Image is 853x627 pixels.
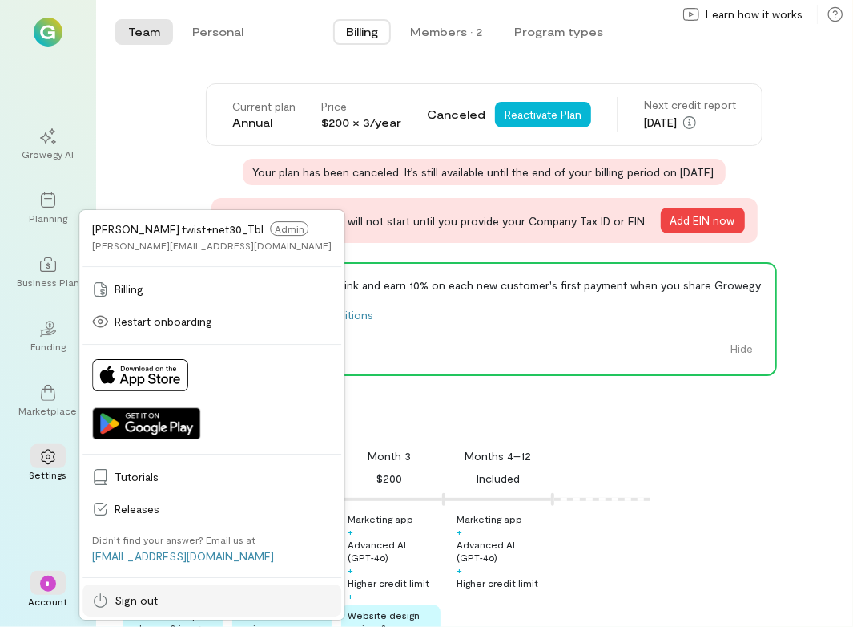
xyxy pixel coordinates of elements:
[19,180,77,237] a: Planning
[321,115,401,131] div: $200 × 3/year
[29,212,67,225] div: Planning
[348,576,429,589] div: Higher credit limit
[232,99,296,115] div: Current plan
[92,549,274,563] a: [EMAIL_ADDRESS][DOMAIN_NAME]
[211,198,758,243] div: Regular credit reporting will not start until you provide your Company Tax ID or EIN.
[348,589,353,602] div: +
[427,107,485,123] span: Canceled
[644,97,736,113] div: Next credit report
[92,239,332,252] div: [PERSON_NAME][EMAIL_ADDRESS][DOMAIN_NAME]
[115,469,332,485] span: Tutorials
[457,512,522,525] div: Marketing app
[115,19,173,45] button: Team
[82,461,341,493] a: Tutorials
[19,244,77,301] a: Business Plan
[30,340,66,353] div: Funding
[92,407,200,439] img: Get it on Google Play
[19,436,77,494] a: Settings
[179,19,256,45] button: Personal
[457,576,538,589] div: Higher credit limit
[232,115,296,131] div: Annual
[82,273,341,305] a: Billing
[115,402,847,418] div: Plan benefits
[19,308,77,366] a: Funding
[19,372,77,430] a: Marketplace
[19,563,77,621] div: *Account
[92,359,188,391] img: Download on App Store
[17,276,79,289] div: Business Plan
[348,512,413,525] div: Marketing app
[115,281,332,297] span: Billing
[495,102,591,127] button: Reactivate Plan
[252,164,716,180] span: Your plan has been canceled. It’s still available until the end of your billing period on [DATE].
[115,501,332,517] span: Releases
[477,469,520,488] div: Included
[457,564,462,576] div: +
[92,533,255,546] div: Didn’t find your answer? Email us at
[82,493,341,525] a: Releases
[348,538,441,564] div: Advanced AI (GPT‑4o)
[661,208,745,233] button: Add EIN now
[115,313,332,330] span: Restart onboarding
[348,525,353,538] div: +
[321,99,401,115] div: Price
[333,19,391,45] button: Billing
[92,222,264,236] span: [PERSON_NAME].twist+net30_TbI
[19,115,77,173] a: Growegy AI
[465,448,532,464] div: Months 4–12
[206,277,762,293] div: Get your personal referral link and earn 10% on each new customer's first payment when you share ...
[19,404,78,417] div: Marketplace
[457,538,549,564] div: Advanced AI (GPT‑4o)
[348,564,353,576] div: +
[644,113,736,132] div: [DATE]
[410,24,482,40] div: Members · 2
[376,469,402,488] div: $200
[30,468,67,481] div: Settings
[82,305,341,338] a: Restart onboarding
[397,19,495,45] button: Members · 2
[29,595,68,608] div: Account
[721,336,762,362] button: Hide
[346,24,378,40] span: Billing
[457,525,462,538] div: +
[501,19,616,45] button: Program types
[368,448,411,464] div: Month 3
[82,585,341,617] a: Sign out
[270,221,308,236] span: Admin
[706,6,803,22] span: Learn how it works
[22,148,74,160] div: Growegy AI
[115,593,332,609] span: Sign out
